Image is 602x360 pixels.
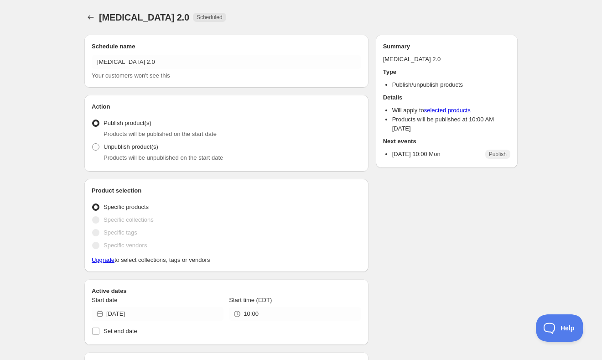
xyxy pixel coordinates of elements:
[392,150,441,159] p: [DATE] 10:00 Mon
[489,151,507,158] span: Publish
[383,68,510,77] h2: Type
[84,11,97,24] button: Schedules
[92,102,361,111] h2: Action
[383,55,510,64] p: [MEDICAL_DATA] 2.0
[104,203,149,210] span: Specific products
[104,242,147,249] span: Specific vendors
[383,93,510,102] h2: Details
[392,115,510,133] li: Products will be published at 10:00 AM [DATE]
[92,186,361,195] h2: Product selection
[229,297,272,303] span: Start time (EDT)
[392,106,510,115] li: Will apply to
[104,328,137,334] span: Set end date
[99,12,189,22] span: [MEDICAL_DATA] 2.0
[92,256,114,263] a: Upgrade
[104,143,158,150] span: Unpublish product(s)
[92,297,117,303] span: Start date
[92,256,361,265] p: to select collections, tags or vendors
[104,154,223,161] span: Products will be unpublished on the start date
[92,287,361,296] h2: Active dates
[92,72,170,79] span: Your customers won't see this
[104,216,154,223] span: Specific collections
[383,137,510,146] h2: Next events
[92,42,361,51] h2: Schedule name
[424,107,471,114] a: selected products
[104,120,151,126] span: Publish product(s)
[392,80,510,89] li: Publish/unpublish products
[536,314,584,342] iframe: Toggle Customer Support
[104,130,217,137] span: Products will be published on the start date
[383,42,510,51] h2: Summary
[104,229,137,236] span: Specific tags
[197,14,223,21] span: Scheduled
